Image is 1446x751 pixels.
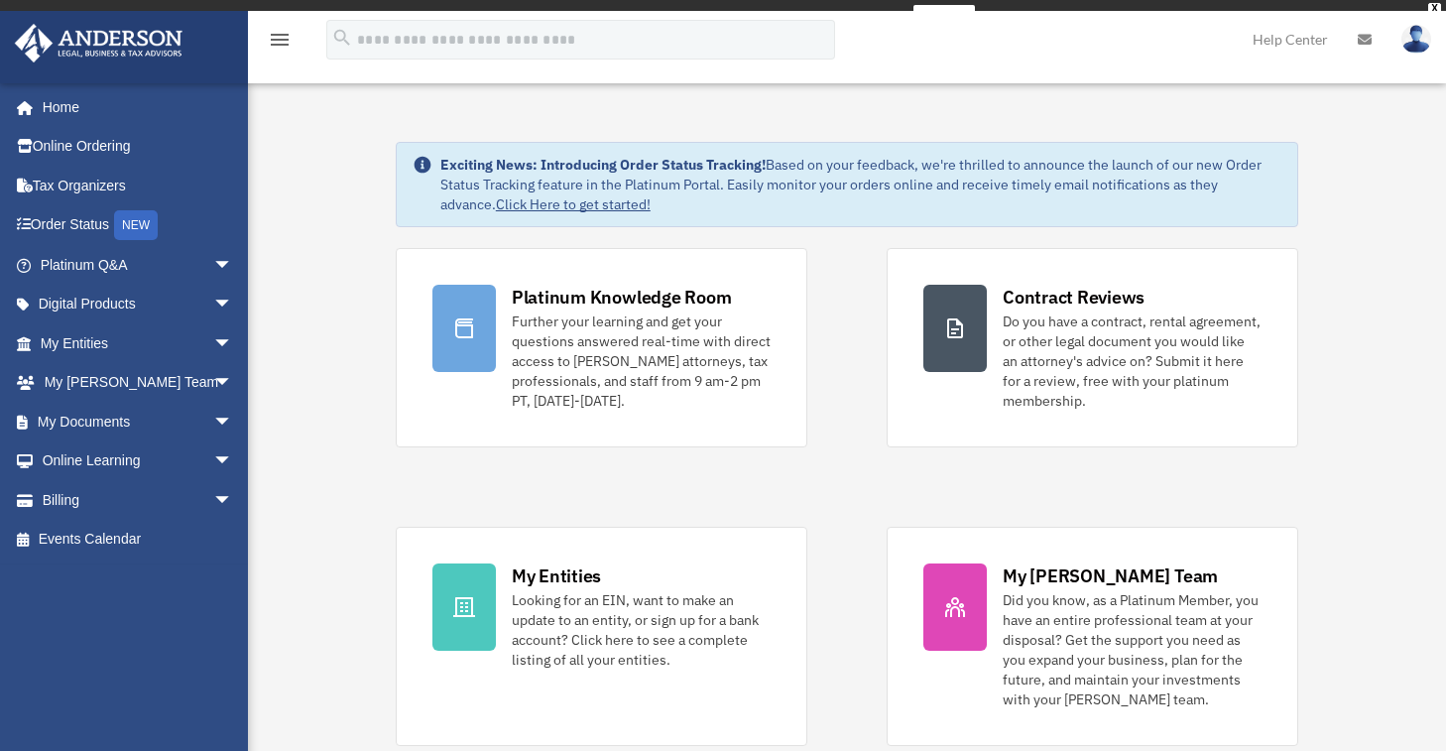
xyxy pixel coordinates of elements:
[471,5,904,29] div: Get a chance to win 6 months of Platinum for free just by filling out this
[887,248,1298,447] a: Contract Reviews Do you have a contract, rental agreement, or other legal document you would like...
[14,323,263,363] a: My Entitiesarrow_drop_down
[268,35,292,52] a: menu
[512,563,601,588] div: My Entities
[213,323,253,364] span: arrow_drop_down
[440,155,1281,214] div: Based on your feedback, we're thrilled to announce the launch of our new Order Status Tracking fe...
[213,245,253,286] span: arrow_drop_down
[14,166,263,205] a: Tax Organizers
[14,363,263,403] a: My [PERSON_NAME] Teamarrow_drop_down
[14,127,263,167] a: Online Ordering
[14,402,263,441] a: My Documentsarrow_drop_down
[331,27,353,49] i: search
[1003,590,1262,709] div: Did you know, as a Platinum Member, you have an entire professional team at your disposal? Get th...
[512,590,771,670] div: Looking for an EIN, want to make an update to an entity, or sign up for a bank account? Click her...
[1401,25,1431,54] img: User Pic
[1428,3,1441,15] div: close
[14,245,263,285] a: Platinum Q&Aarrow_drop_down
[913,5,975,29] a: survey
[213,402,253,442] span: arrow_drop_down
[114,210,158,240] div: NEW
[396,248,807,447] a: Platinum Knowledge Room Further your learning and get your questions answered real-time with dire...
[496,195,651,213] a: Click Here to get started!
[268,28,292,52] i: menu
[213,441,253,482] span: arrow_drop_down
[14,87,253,127] a: Home
[213,285,253,325] span: arrow_drop_down
[512,285,732,310] div: Platinum Knowledge Room
[14,520,263,560] a: Events Calendar
[14,441,263,481] a: Online Learningarrow_drop_down
[213,480,253,521] span: arrow_drop_down
[1003,563,1218,588] div: My [PERSON_NAME] Team
[1003,285,1145,310] div: Contract Reviews
[213,363,253,404] span: arrow_drop_down
[512,312,771,411] div: Further your learning and get your questions answered real-time with direct access to [PERSON_NAM...
[14,285,263,324] a: Digital Productsarrow_drop_down
[396,527,807,746] a: My Entities Looking for an EIN, want to make an update to an entity, or sign up for a bank accoun...
[9,24,188,63] img: Anderson Advisors Platinum Portal
[14,205,263,246] a: Order StatusNEW
[440,156,766,174] strong: Exciting News: Introducing Order Status Tracking!
[14,480,263,520] a: Billingarrow_drop_down
[1003,312,1262,411] div: Do you have a contract, rental agreement, or other legal document you would like an attorney's ad...
[887,527,1298,746] a: My [PERSON_NAME] Team Did you know, as a Platinum Member, you have an entire professional team at...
